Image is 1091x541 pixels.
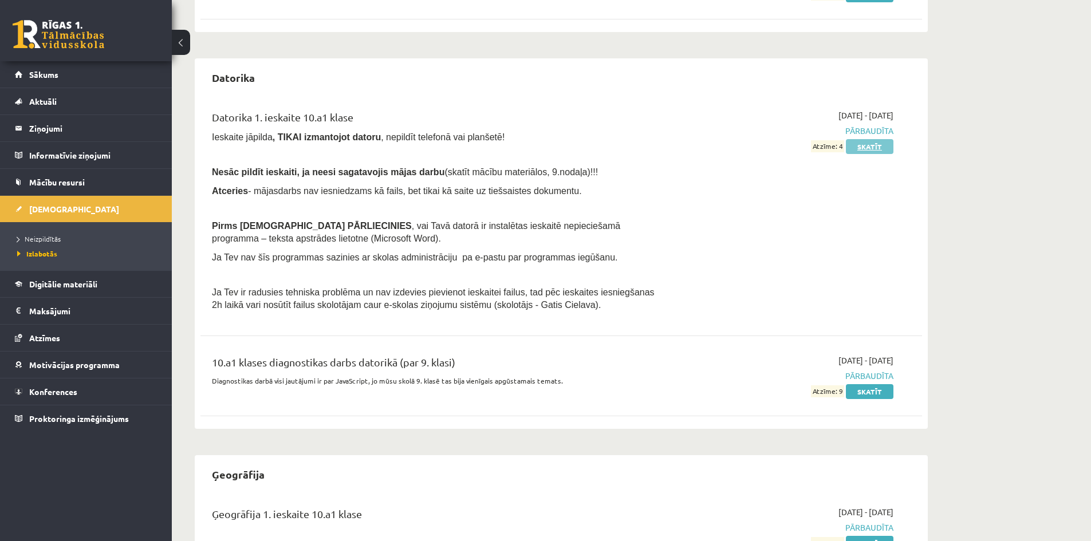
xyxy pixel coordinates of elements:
[29,115,157,141] legend: Ziņojumi
[15,88,157,114] a: Aktuāli
[212,167,444,177] span: Nesāc pildīt ieskaiti, ja neesi sagatavojis mājas darbu
[15,115,157,141] a: Ziņojumi
[13,20,104,49] a: Rīgas 1. Tālmācības vidusskola
[444,167,598,177] span: (skatīt mācību materiālos, 9.nodaļa)!!!
[212,354,660,376] div: 10.a1 klases diagnostikas darbs datorikā (par 9. klasi)
[29,333,60,343] span: Atzīmes
[17,234,160,244] a: Neizpildītās
[29,96,57,106] span: Aktuāli
[212,186,248,196] b: Atceries
[200,461,276,488] h2: Ģeogrāfija
[212,287,655,310] span: Ja Tev ir radusies tehniska problēma un nav izdevies pievienot ieskaitei failus, tad pēc ieskaite...
[838,109,893,121] span: [DATE] - [DATE]
[29,298,157,324] legend: Maksājumi
[212,376,660,386] p: Diagnostikas darbā visi jautājumi ir par JavaScript, jo mūsu skolā 9. klasē tas bija vienīgais ap...
[15,405,157,432] a: Proktoringa izmēģinājums
[15,196,157,222] a: [DEMOGRAPHIC_DATA]
[15,378,157,405] a: Konferences
[15,271,157,297] a: Digitālie materiāli
[17,234,61,243] span: Neizpildītās
[678,522,893,534] span: Pārbaudīta
[15,352,157,378] a: Motivācijas programma
[212,506,660,527] div: Ģeogrāfija 1. ieskaite 10.a1 klase
[29,360,120,370] span: Motivācijas programma
[29,386,77,397] span: Konferences
[212,132,505,142] span: Ieskaite jāpilda , nepildīt telefonā vai planšetē!
[678,125,893,137] span: Pārbaudīta
[212,109,660,131] div: Datorika 1. ieskaite 10.a1 klase
[15,169,157,195] a: Mācību resursi
[212,221,412,231] span: Pirms [DEMOGRAPHIC_DATA] PĀRLIECINIES
[846,139,893,154] a: Skatīt
[29,142,157,168] legend: Informatīvie ziņojumi
[29,177,85,187] span: Mācību resursi
[29,279,97,289] span: Digitālie materiāli
[811,385,844,397] span: Atzīme: 9
[15,61,157,88] a: Sākums
[17,249,57,258] span: Izlabotās
[811,140,844,152] span: Atzīme: 4
[678,370,893,382] span: Pārbaudīta
[15,142,157,168] a: Informatīvie ziņojumi
[15,325,157,351] a: Atzīmes
[212,186,582,196] span: - mājasdarbs nav iesniedzams kā fails, bet tikai kā saite uz tiešsaistes dokumentu.
[838,506,893,518] span: [DATE] - [DATE]
[212,221,620,243] span: , vai Tavā datorā ir instalētas ieskaitē nepieciešamā programma – teksta apstrādes lietotne (Micr...
[212,252,617,262] span: Ja Tev nav šīs programmas sazinies ar skolas administrāciju pa e-pastu par programmas iegūšanu.
[846,384,893,399] a: Skatīt
[838,354,893,366] span: [DATE] - [DATE]
[29,69,58,80] span: Sākums
[29,413,129,424] span: Proktoringa izmēģinājums
[17,248,160,259] a: Izlabotās
[200,64,266,91] h2: Datorika
[15,298,157,324] a: Maksājumi
[273,132,381,142] b: , TIKAI izmantojot datoru
[29,204,119,214] span: [DEMOGRAPHIC_DATA]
